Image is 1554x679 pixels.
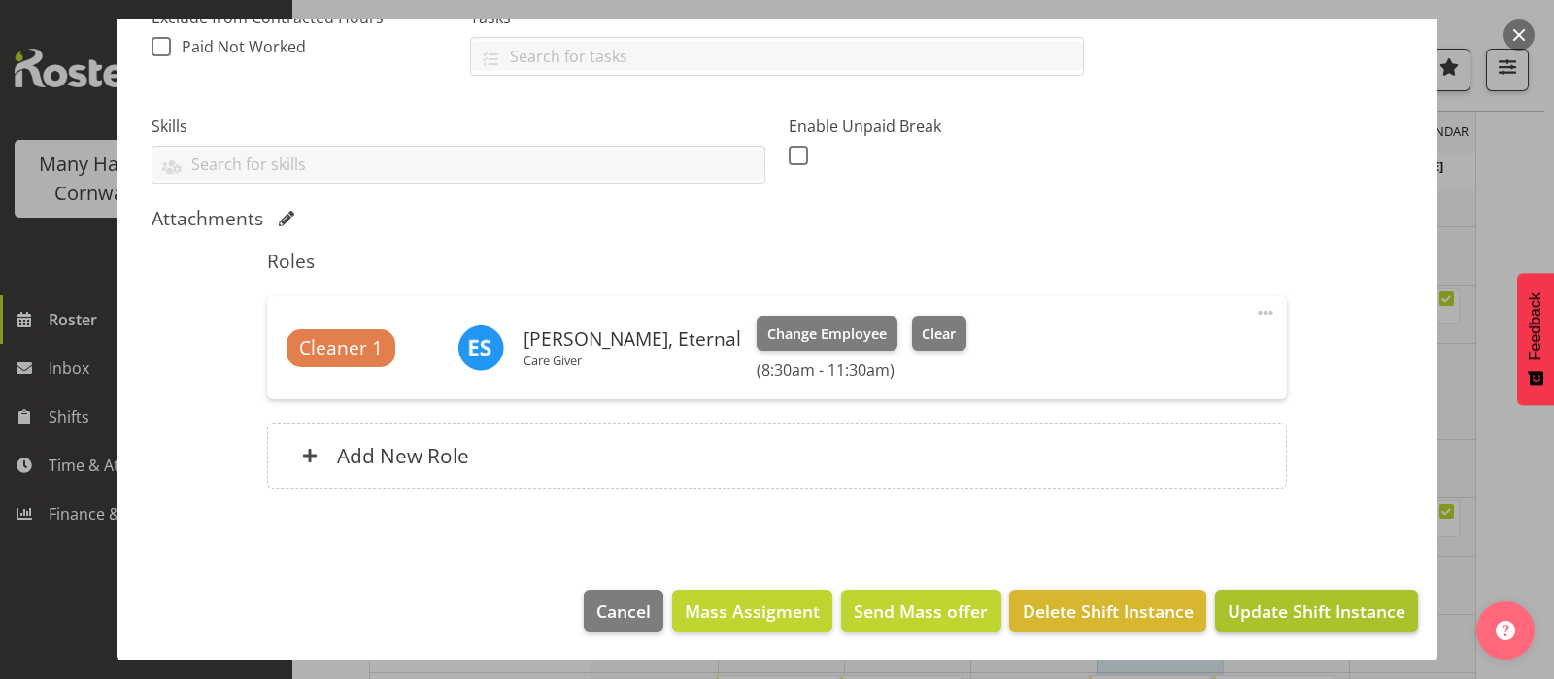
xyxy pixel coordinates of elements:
img: eternal-sutton11562.jpg [457,324,504,371]
h6: Add New Role [337,443,469,468]
h5: Attachments [152,207,263,230]
button: Send Mass offer [841,590,1000,632]
span: Delete Shift Instance [1023,598,1194,624]
span: Feedback [1527,292,1544,360]
span: Send Mass offer [854,598,988,624]
img: help-xxl-2.png [1496,621,1515,640]
h6: (8:30am - 11:30am) [757,360,966,380]
span: Clear [922,323,956,345]
input: Search for skills [152,150,764,180]
span: Cancel [596,598,651,624]
span: Change Employee [767,323,887,345]
span: Paid Not Worked [182,36,306,57]
button: Delete Shift Instance [1009,590,1205,632]
label: Enable Unpaid Break [789,115,1084,138]
h5: Roles [267,250,1286,273]
p: Care Giver [524,353,741,368]
button: Update Shift Instance [1215,590,1418,632]
span: Mass Assigment [685,598,820,624]
span: Cleaner 1 [299,334,383,362]
button: Cancel [584,590,663,632]
h6: [PERSON_NAME], Eternal [524,328,741,350]
button: Mass Assigment [672,590,832,632]
button: Clear [912,316,967,351]
input: Search for tasks [471,41,1083,71]
label: Skills [152,115,765,138]
button: Change Employee [757,316,897,351]
span: Update Shift Instance [1228,598,1405,624]
button: Feedback - Show survey [1517,273,1554,405]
